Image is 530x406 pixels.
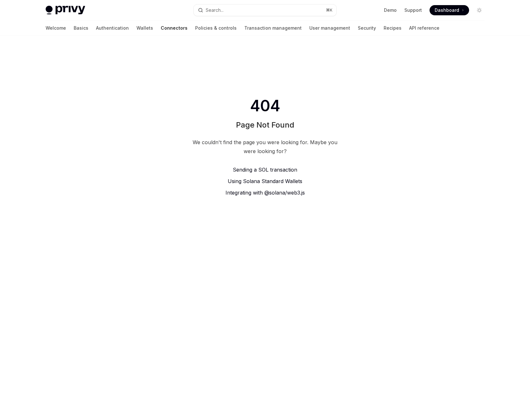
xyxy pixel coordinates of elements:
[404,7,422,13] a: Support
[228,178,302,184] span: Using Solana Standard Wallets
[249,97,282,115] span: 404
[74,20,88,36] a: Basics
[190,177,340,185] a: Using Solana Standard Wallets
[236,120,294,130] h1: Page Not Found
[384,20,401,36] a: Recipes
[46,6,85,15] img: light logo
[136,20,153,36] a: Wallets
[435,7,459,13] span: Dashboard
[190,166,340,173] a: Sending a SOL transaction
[225,189,305,196] span: Integrating with @solana/web3.js
[46,20,66,36] a: Welcome
[190,138,340,156] div: We couldn't find the page you were looking for. Maybe you were looking for?
[409,20,439,36] a: API reference
[195,20,237,36] a: Policies & controls
[190,189,340,196] a: Integrating with @solana/web3.js
[206,6,224,14] div: Search...
[326,8,333,13] span: ⌘ K
[309,20,350,36] a: User management
[161,20,188,36] a: Connectors
[194,4,336,16] button: Open search
[244,20,302,36] a: Transaction management
[358,20,376,36] a: Security
[384,7,397,13] a: Demo
[430,5,469,15] a: Dashboard
[474,5,484,15] button: Toggle dark mode
[233,166,297,173] span: Sending a SOL transaction
[96,20,129,36] a: Authentication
